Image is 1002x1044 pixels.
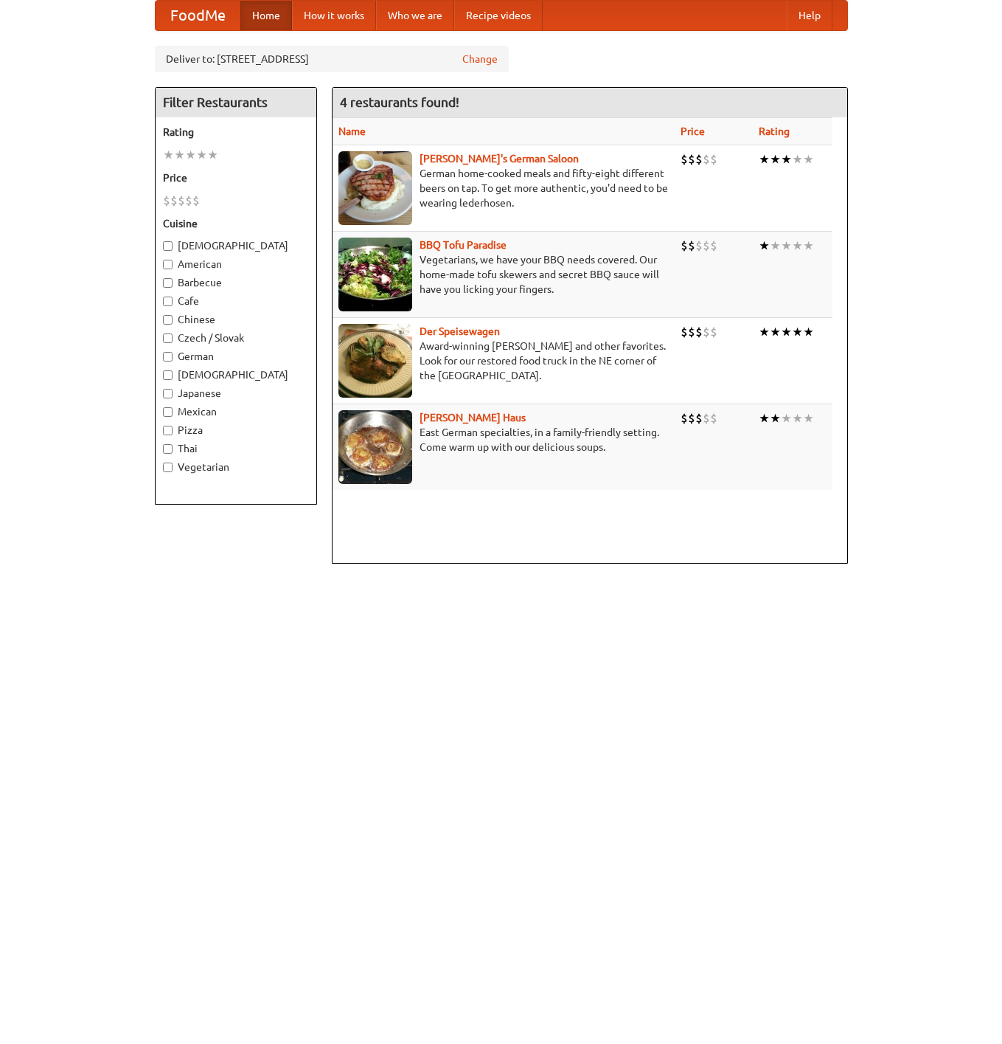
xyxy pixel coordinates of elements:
[163,278,173,288] input: Barbecue
[163,312,309,327] label: Chinese
[803,238,814,254] li: ★
[695,238,703,254] li: $
[462,52,498,66] a: Change
[770,151,781,167] li: ★
[338,410,412,484] img: kohlhaus.jpg
[710,238,717,254] li: $
[163,297,173,306] input: Cafe
[163,349,309,364] label: German
[688,151,695,167] li: $
[792,151,803,167] li: ★
[803,151,814,167] li: ★
[770,324,781,340] li: ★
[759,410,770,426] li: ★
[338,238,412,311] img: tofuparadise.jpg
[681,151,688,167] li: $
[420,325,500,337] a: Der Speisewagen
[185,147,196,163] li: ★
[156,1,240,30] a: FoodMe
[163,441,309,456] label: Thai
[340,95,459,109] ng-pluralize: 4 restaurants found!
[163,331,309,345] label: Czech / Slovak
[710,410,717,426] li: $
[292,1,376,30] a: How it works
[770,238,781,254] li: ★
[759,151,770,167] li: ★
[338,425,669,454] p: East German specialties, in a family-friendly setting. Come warm up with our delicious soups.
[163,170,309,185] h5: Price
[420,239,507,251] a: BBQ Tofu Paradise
[792,324,803,340] li: ★
[695,151,703,167] li: $
[703,410,710,426] li: $
[163,389,173,398] input: Japanese
[163,333,173,343] input: Czech / Slovak
[781,324,792,340] li: ★
[163,460,309,474] label: Vegetarian
[688,410,695,426] li: $
[710,151,717,167] li: $
[695,324,703,340] li: $
[163,407,173,417] input: Mexican
[163,257,309,272] label: American
[781,151,792,167] li: ★
[163,241,173,251] input: [DEMOGRAPHIC_DATA]
[163,370,173,380] input: [DEMOGRAPHIC_DATA]
[163,444,173,454] input: Thai
[703,324,710,340] li: $
[163,216,309,231] h5: Cuisine
[681,125,705,137] a: Price
[376,1,454,30] a: Who we are
[688,324,695,340] li: $
[156,88,316,117] h4: Filter Restaurants
[163,125,309,139] h5: Rating
[338,151,412,225] img: esthers.jpg
[681,324,688,340] li: $
[803,324,814,340] li: ★
[163,404,309,419] label: Mexican
[338,166,669,210] p: German home-cooked meals and fifty-eight different beers on tap. To get more authentic, you'd nee...
[185,193,192,209] li: $
[703,238,710,254] li: $
[792,238,803,254] li: ★
[338,324,412,398] img: speisewagen.jpg
[163,315,173,325] input: Chinese
[163,386,309,401] label: Japanese
[163,423,309,438] label: Pizza
[781,410,792,426] li: ★
[770,410,781,426] li: ★
[174,147,185,163] li: ★
[207,147,218,163] li: ★
[420,153,579,165] a: [PERSON_NAME]'s German Saloon
[803,410,814,426] li: ★
[759,238,770,254] li: ★
[178,193,185,209] li: $
[759,324,770,340] li: ★
[420,412,526,424] a: [PERSON_NAME] Haus
[759,125,790,137] a: Rating
[781,238,792,254] li: ★
[681,238,688,254] li: $
[454,1,543,30] a: Recipe videos
[240,1,292,30] a: Home
[163,463,173,472] input: Vegetarian
[163,367,309,382] label: [DEMOGRAPHIC_DATA]
[163,294,309,308] label: Cafe
[338,252,669,297] p: Vegetarians, we have your BBQ needs covered. Our home-made tofu skewers and secret BBQ sauce will...
[163,352,173,362] input: German
[681,410,688,426] li: $
[170,193,178,209] li: $
[163,275,309,290] label: Barbecue
[155,46,509,72] div: Deliver to: [STREET_ADDRESS]
[787,1,832,30] a: Help
[163,238,309,253] label: [DEMOGRAPHIC_DATA]
[792,410,803,426] li: ★
[338,125,366,137] a: Name
[703,151,710,167] li: $
[695,410,703,426] li: $
[196,147,207,163] li: ★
